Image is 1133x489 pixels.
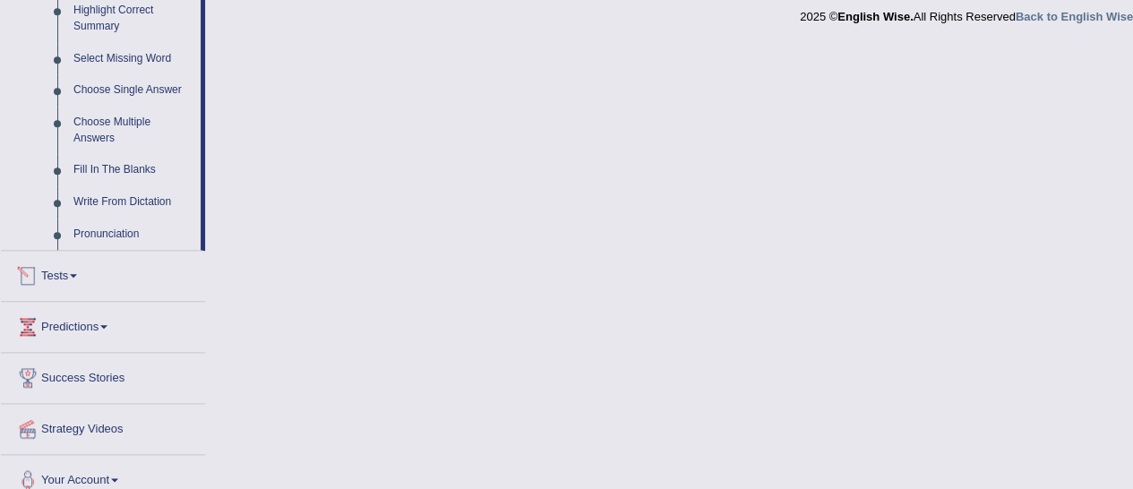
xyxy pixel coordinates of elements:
[1016,10,1133,23] a: Back to English Wise
[65,107,201,154] a: Choose Multiple Answers
[1,353,205,398] a: Success Stories
[1,302,205,347] a: Predictions
[65,43,201,75] a: Select Missing Word
[65,186,201,219] a: Write From Dictation
[65,219,201,251] a: Pronunciation
[1,251,205,296] a: Tests
[65,74,201,107] a: Choose Single Answer
[837,10,913,23] strong: English Wise.
[65,154,201,186] a: Fill In The Blanks
[1,404,205,449] a: Strategy Videos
